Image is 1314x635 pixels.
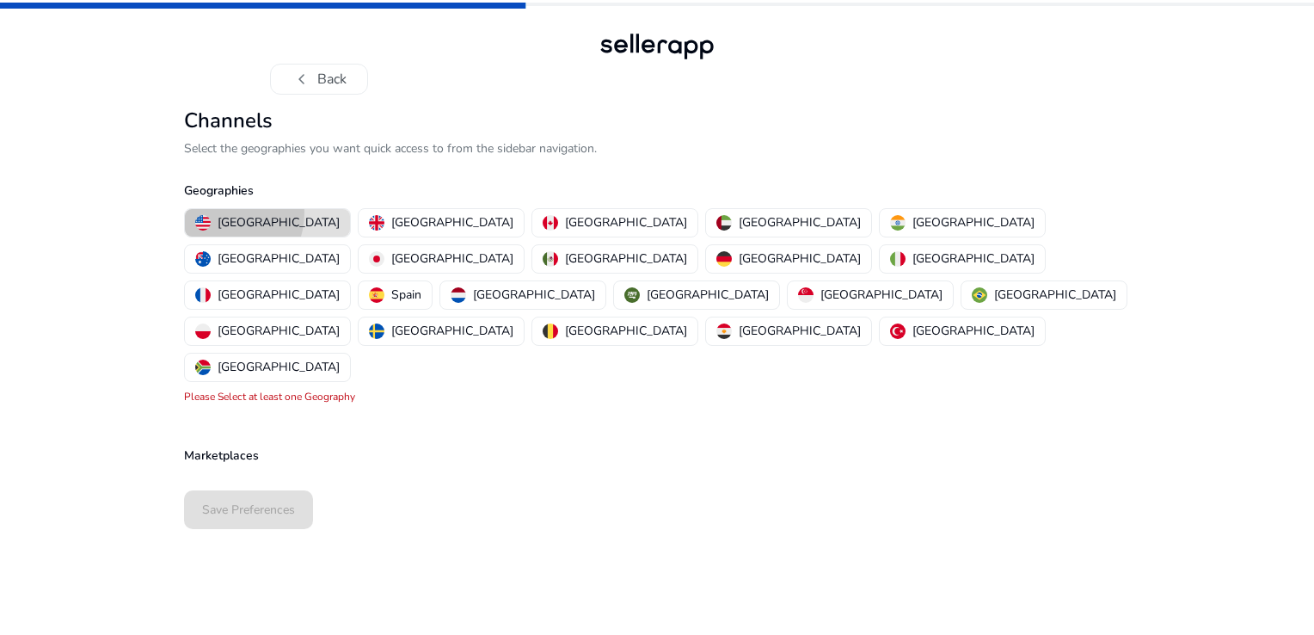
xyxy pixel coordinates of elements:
p: [GEOGRAPHIC_DATA] [391,250,513,268]
p: Geographies [184,182,1130,200]
img: se.svg [369,324,384,339]
p: Marketplaces [184,447,1130,465]
p: [GEOGRAPHIC_DATA] [994,286,1116,304]
img: jp.svg [369,251,384,267]
span: chevron_left [292,69,312,89]
p: [GEOGRAPHIC_DATA] [912,213,1035,231]
p: [GEOGRAPHIC_DATA] [912,322,1035,340]
p: [GEOGRAPHIC_DATA] [565,213,687,231]
img: sa.svg [624,287,640,303]
p: [GEOGRAPHIC_DATA] [218,358,340,376]
p: [GEOGRAPHIC_DATA] [218,322,340,340]
img: be.svg [543,324,558,339]
p: [GEOGRAPHIC_DATA] [218,286,340,304]
img: pl.svg [195,324,211,339]
button: chevron_leftBack [270,64,368,95]
p: [GEOGRAPHIC_DATA] [218,213,340,231]
img: mx.svg [543,251,558,267]
img: it.svg [890,251,906,267]
mat-error: Please Select at least one Geography [184,390,355,404]
p: [GEOGRAPHIC_DATA] [218,250,340,268]
p: [GEOGRAPHIC_DATA] [473,286,595,304]
img: za.svg [195,360,211,375]
p: [GEOGRAPHIC_DATA] [739,322,861,340]
img: ae.svg [716,215,732,231]
p: Select the geographies you want quick access to from the sidebar navigation. [184,139,1130,157]
img: sg.svg [798,287,814,303]
img: us.svg [195,215,211,231]
img: br.svg [972,287,987,303]
p: [GEOGRAPHIC_DATA] [820,286,943,304]
h2: Channels [184,108,1130,133]
p: [GEOGRAPHIC_DATA] [391,213,513,231]
p: [GEOGRAPHIC_DATA] [739,213,861,231]
p: [GEOGRAPHIC_DATA] [391,322,513,340]
img: ca.svg [543,215,558,231]
p: Spain [391,286,421,304]
img: nl.svg [451,287,466,303]
img: de.svg [716,251,732,267]
p: [GEOGRAPHIC_DATA] [647,286,769,304]
p: [GEOGRAPHIC_DATA] [565,250,687,268]
p: [GEOGRAPHIC_DATA] [739,250,861,268]
img: au.svg [195,251,211,267]
img: uk.svg [369,215,384,231]
img: fr.svg [195,287,211,303]
img: eg.svg [716,324,732,339]
img: es.svg [369,287,384,303]
img: tr.svg [890,324,906,339]
p: [GEOGRAPHIC_DATA] [565,322,687,340]
p: [GEOGRAPHIC_DATA] [912,250,1035,268]
img: in.svg [890,215,906,231]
